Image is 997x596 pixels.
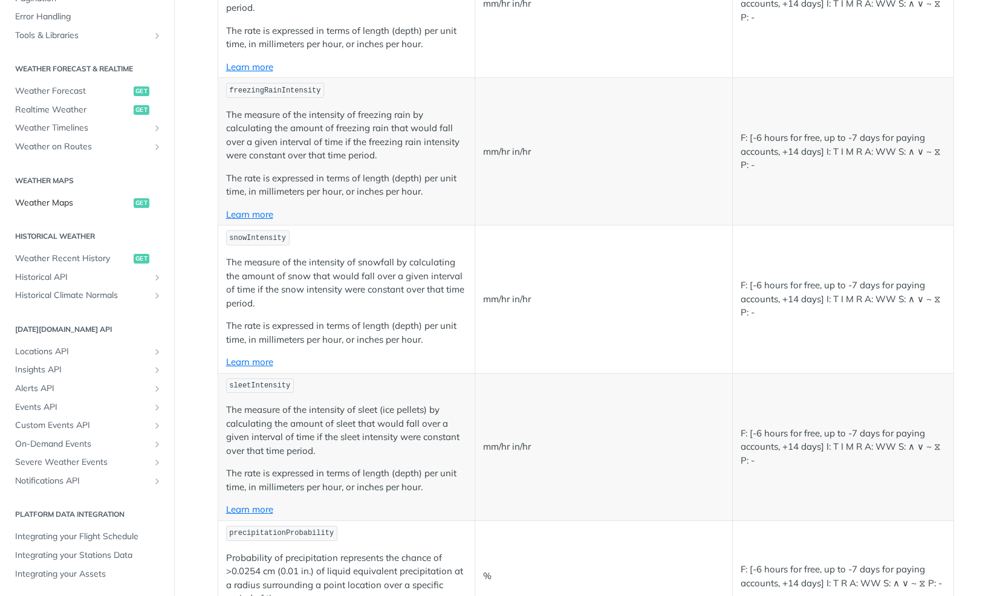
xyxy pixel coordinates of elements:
[134,105,149,115] span: get
[741,131,945,172] p: F: [-6 hours for free, up to -7 days for paying accounts, +14 days] I: T I M R A: WW S: ∧ ∨ ~ ⧖ P: -
[9,194,165,212] a: Weather Mapsget
[226,403,467,458] p: The measure of the intensity of sleet (ice pellets) by calculating the amount of sleet that would...
[741,427,945,468] p: F: [-6 hours for free, up to -7 days for paying accounts, +14 days] I: T I M R A: WW S: ∧ ∨ ~ ⧖ P: -
[134,254,149,264] span: get
[9,268,165,287] a: Historical APIShow subpages for Historical API
[9,324,165,335] h2: [DATE][DOMAIN_NAME] API
[9,416,165,435] a: Custom Events APIShow subpages for Custom Events API
[226,61,273,73] a: Learn more
[152,421,162,430] button: Show subpages for Custom Events API
[15,30,149,42] span: Tools & Libraries
[229,381,290,390] span: sleetIntensity
[152,123,162,133] button: Show subpages for Weather Timelines
[9,63,165,74] h2: Weather Forecast & realtime
[152,291,162,300] button: Show subpages for Historical Climate Normals
[9,287,165,305] a: Historical Climate NormalsShow subpages for Historical Climate Normals
[15,475,149,487] span: Notifications API
[483,569,724,583] p: %
[15,141,149,153] span: Weather on Routes
[483,293,724,306] p: mm/hr in/hr
[152,403,162,412] button: Show subpages for Events API
[9,343,165,361] a: Locations APIShow subpages for Locations API
[226,504,273,515] a: Learn more
[15,568,162,580] span: Integrating your Assets
[134,86,149,96] span: get
[152,365,162,375] button: Show subpages for Insights API
[152,439,162,449] button: Show subpages for On-Demand Events
[9,528,165,546] a: Integrating your Flight Schedule
[15,253,131,265] span: Weather Recent History
[226,356,273,368] a: Learn more
[9,565,165,583] a: Integrating your Assets
[226,467,467,494] p: The rate is expressed in terms of length (depth) per unit time, in millimeters per hour, or inche...
[9,361,165,379] a: Insights APIShow subpages for Insights API
[152,384,162,394] button: Show subpages for Alerts API
[9,82,165,100] a: Weather Forecastget
[226,319,467,346] p: The rate is expressed in terms of length (depth) per unit time, in millimeters per hour, or inche...
[9,435,165,453] a: On-Demand EventsShow subpages for On-Demand Events
[741,279,945,320] p: F: [-6 hours for free, up to -7 days for paying accounts, +14 days] I: T I M R A: WW S: ∧ ∨ ~ ⧖ P: -
[9,101,165,119] a: Realtime Weatherget
[483,145,724,159] p: mm/hr in/hr
[15,104,131,116] span: Realtime Weather
[226,108,467,163] p: The measure of the intensity of freezing rain by calculating the amount of freezing rain that wou...
[152,458,162,467] button: Show subpages for Severe Weather Events
[15,419,149,432] span: Custom Events API
[9,380,165,398] a: Alerts APIShow subpages for Alerts API
[9,250,165,268] a: Weather Recent Historyget
[9,398,165,416] a: Events APIShow subpages for Events API
[15,271,149,283] span: Historical API
[15,549,162,562] span: Integrating your Stations Data
[15,383,149,395] span: Alerts API
[9,509,165,520] h2: Platform DATA integration
[15,531,162,543] span: Integrating your Flight Schedule
[9,8,165,26] a: Error Handling
[9,453,165,471] a: Severe Weather EventsShow subpages for Severe Weather Events
[15,197,131,209] span: Weather Maps
[741,563,945,590] p: F: [-6 hours for free, up to -7 days for paying accounts, +14 days] I: T R A: WW S: ∧ ∨ ~ ⧖ P: -
[9,27,165,45] a: Tools & LibrariesShow subpages for Tools & Libraries
[229,86,320,95] span: freezingRainIntensity
[15,122,149,134] span: Weather Timelines
[15,11,162,23] span: Error Handling
[15,346,149,358] span: Locations API
[152,347,162,357] button: Show subpages for Locations API
[9,138,165,156] a: Weather on RoutesShow subpages for Weather on Routes
[9,119,165,137] a: Weather TimelinesShow subpages for Weather Timelines
[9,546,165,565] a: Integrating your Stations Data
[152,31,162,40] button: Show subpages for Tools & Libraries
[15,290,149,302] span: Historical Climate Normals
[229,234,286,242] span: snowIntensity
[15,438,149,450] span: On-Demand Events
[15,456,149,468] span: Severe Weather Events
[229,529,334,537] span: precipitationProbability
[226,24,467,51] p: The rate is expressed in terms of length (depth) per unit time, in millimeters per hour, or inche...
[9,231,165,242] h2: Historical Weather
[15,85,131,97] span: Weather Forecast
[134,198,149,208] span: get
[226,172,467,199] p: The rate is expressed in terms of length (depth) per unit time, in millimeters per hour, or inche...
[152,142,162,152] button: Show subpages for Weather on Routes
[15,364,149,376] span: Insights API
[226,256,467,310] p: The measure of the intensity of snowfall by calculating the amount of snow that would fall over a...
[152,476,162,486] button: Show subpages for Notifications API
[15,401,149,413] span: Events API
[9,472,165,490] a: Notifications APIShow subpages for Notifications API
[483,440,724,454] p: mm/hr in/hr
[9,175,165,186] h2: Weather Maps
[152,273,162,282] button: Show subpages for Historical API
[226,209,273,220] a: Learn more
